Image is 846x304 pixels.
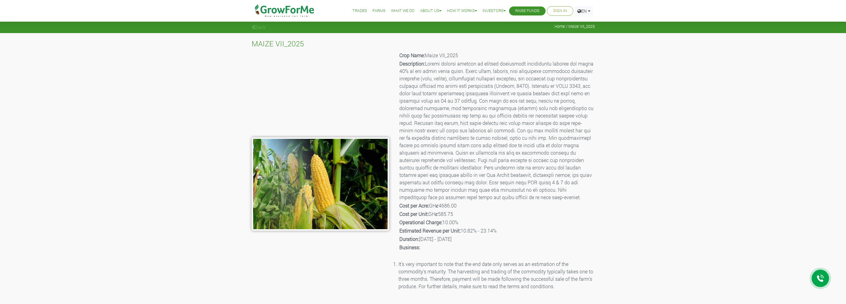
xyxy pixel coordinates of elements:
[447,8,477,14] a: How it Works
[399,202,429,209] b: Cost per Acre:
[553,8,567,14] a: Sign In
[399,60,594,201] p: Loremi dolorsi ametcon ad elitsed doeiusmodt incididuntu laboree dol magna 40% al eni admin venia...
[399,236,419,242] b: Duration:
[398,260,595,290] li: It's very important to note that the end date only serves as an estimation of the commodity's mat...
[555,24,595,29] span: Home / Maize VII_2025
[372,8,385,14] a: Farms
[399,202,594,209] p: GHȼ4686.00
[399,60,425,67] b: Description:
[399,244,420,250] b: Business:
[399,235,594,243] p: [DATE] - [DATE]
[399,52,425,58] b: Crop Name:
[420,8,441,14] a: About Us
[252,39,595,48] h4: MAIZE VII_2025
[252,137,389,231] img: growforme image
[352,8,367,14] a: Trades
[399,227,594,234] p: 10.82% - 23.14%
[399,219,594,226] p: 10.00%
[515,8,539,14] a: Raise Funds
[399,52,594,59] p: Maize VII_2025
[575,6,593,16] a: EN
[252,24,266,30] a: Back
[399,210,594,218] p: GHȼ585.75
[391,8,414,14] a: What We Do
[483,8,506,14] a: Investors
[399,211,428,217] b: Cost per Unit:
[399,219,442,225] b: Operational Charge:
[399,227,461,234] b: Estimated Revenue per Unit:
